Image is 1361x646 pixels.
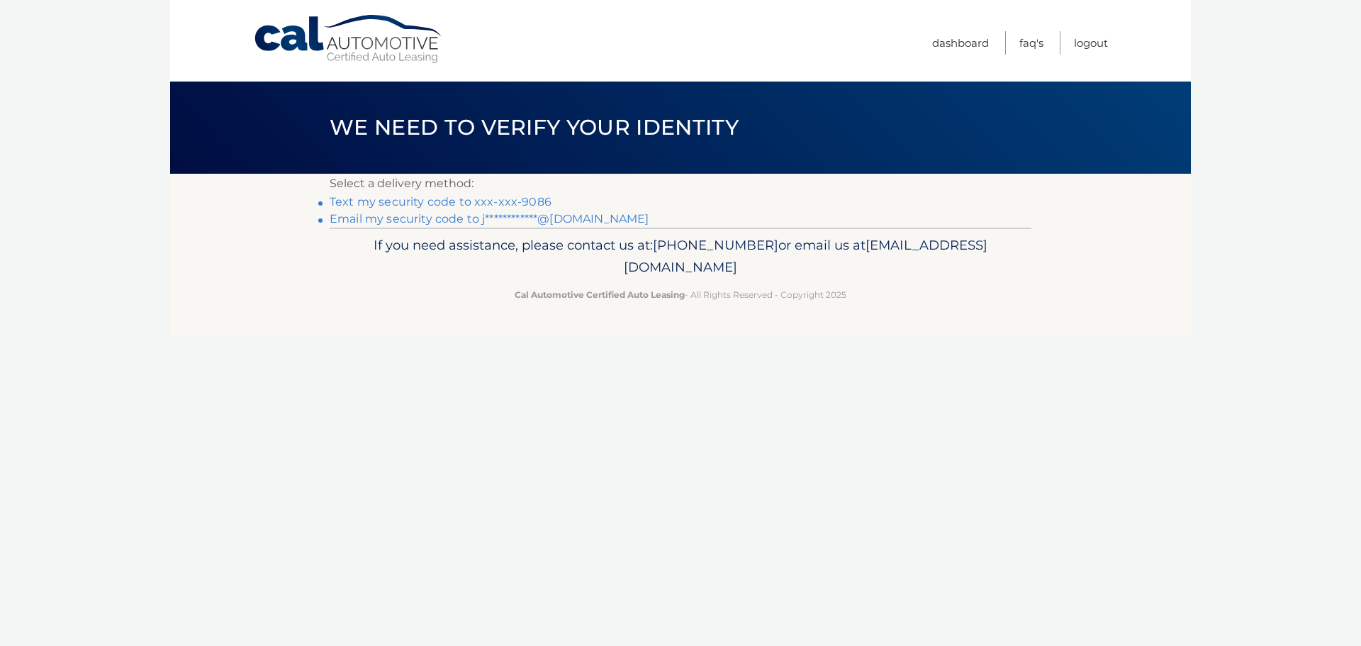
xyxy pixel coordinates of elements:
a: Dashboard [932,31,989,55]
p: - All Rights Reserved - Copyright 2025 [339,287,1022,302]
a: Cal Automotive [253,14,444,65]
strong: Cal Automotive Certified Auto Leasing [515,289,685,300]
p: If you need assistance, please contact us at: or email us at [339,234,1022,279]
span: We need to verify your identity [330,114,739,140]
span: [PHONE_NUMBER] [653,237,778,253]
a: Logout [1074,31,1108,55]
p: Select a delivery method: [330,174,1031,194]
a: FAQ's [1019,31,1043,55]
a: Text my security code to xxx-xxx-9086 [330,195,551,208]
